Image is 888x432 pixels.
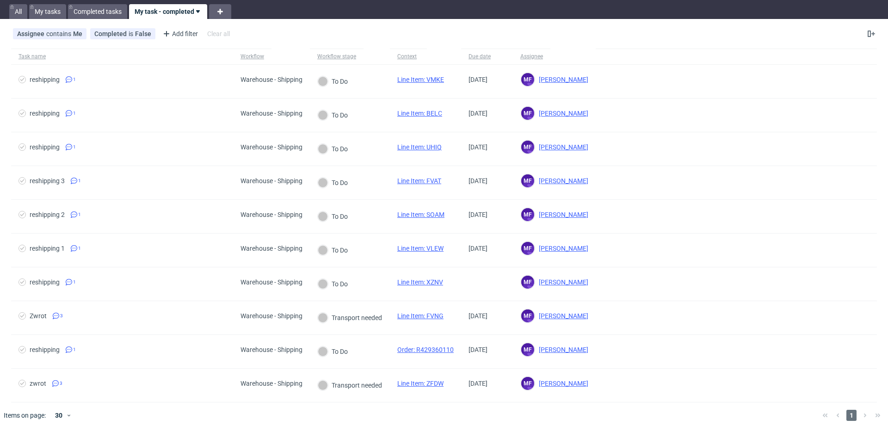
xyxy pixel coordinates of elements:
[78,177,81,185] span: 1
[397,143,442,151] a: Line Item: UHIQ
[240,53,264,60] div: Workflow
[521,208,534,221] figcaption: MF
[397,110,442,117] a: Line Item: BELC
[78,211,81,218] span: 1
[535,278,588,286] span: [PERSON_NAME]
[521,309,534,322] figcaption: MF
[30,380,46,387] div: zwrot
[30,177,65,185] div: reshipping 3
[60,312,63,320] span: 3
[129,30,135,37] span: is
[397,278,443,286] a: Line Item: XZNV
[469,211,487,218] span: [DATE]
[521,73,534,86] figcaption: MF
[535,211,588,218] span: [PERSON_NAME]
[240,346,302,353] div: Warehouse - Shipping
[240,278,302,286] div: Warehouse - Shipping
[535,110,588,117] span: [PERSON_NAME]
[94,30,129,37] span: Completed
[535,76,588,83] span: [PERSON_NAME]
[318,245,348,255] div: To Do
[240,76,302,83] div: Warehouse - Shipping
[129,4,207,19] a: My task - completed
[535,312,588,320] span: [PERSON_NAME]
[535,346,588,353] span: [PERSON_NAME]
[240,312,302,320] div: Warehouse - Shipping
[469,312,487,320] span: [DATE]
[9,4,27,19] a: All
[469,346,487,353] span: [DATE]
[73,143,76,151] span: 1
[521,242,534,255] figcaption: MF
[397,211,444,218] a: Line Item: SOAM
[68,4,127,19] a: Completed tasks
[535,245,588,252] span: [PERSON_NAME]
[469,76,487,83] span: [DATE]
[60,380,62,387] span: 3
[846,410,857,421] span: 1
[521,174,534,187] figcaption: MF
[521,377,534,390] figcaption: MF
[397,245,444,252] a: Line Item: VLEW
[318,76,348,86] div: To Do
[397,346,454,353] a: Order: R429360110
[30,346,60,353] div: reshipping
[469,143,487,151] span: [DATE]
[73,278,76,286] span: 1
[318,380,382,390] div: Transport needed
[30,312,47,320] div: Zwrot
[205,27,232,40] div: Clear all
[535,143,588,151] span: [PERSON_NAME]
[318,144,348,154] div: To Do
[78,245,81,252] span: 1
[4,411,46,420] span: Items on page:
[159,26,200,41] div: Add filter
[397,380,444,387] a: Line Item: ZFDW
[521,343,534,356] figcaption: MF
[73,346,76,353] span: 1
[520,53,543,60] div: Assignee
[521,107,534,120] figcaption: MF
[318,110,348,120] div: To Do
[397,177,441,185] a: Line Item: FVAT
[535,177,588,185] span: [PERSON_NAME]
[469,110,487,117] span: [DATE]
[240,177,302,185] div: Warehouse - Shipping
[469,177,487,185] span: [DATE]
[469,245,487,252] span: [DATE]
[318,313,382,323] div: Transport needed
[29,4,66,19] a: My tasks
[30,245,65,252] div: reshipping 1
[30,211,65,218] div: reshipping 2
[240,245,302,252] div: Warehouse - Shipping
[240,211,302,218] div: Warehouse - Shipping
[318,211,348,222] div: To Do
[318,178,348,188] div: To Do
[318,346,348,357] div: To Do
[30,76,60,83] div: reshipping
[46,30,73,37] span: contains
[317,53,356,60] div: Workflow stage
[469,380,487,387] span: [DATE]
[73,76,76,83] span: 1
[469,53,506,61] span: Due date
[30,143,60,151] div: reshipping
[397,312,444,320] a: Line Item: FVNG
[535,380,588,387] span: [PERSON_NAME]
[30,110,60,117] div: reshipping
[397,53,419,60] div: Context
[73,30,82,37] div: Me
[17,30,46,37] span: Assignee
[240,380,302,387] div: Warehouse - Shipping
[521,276,534,289] figcaption: MF
[49,409,66,422] div: 30
[318,279,348,289] div: To Do
[30,278,60,286] div: reshipping
[240,110,302,117] div: Warehouse - Shipping
[18,53,226,61] span: Task name
[397,76,444,83] a: Line Item: VMKE
[135,30,151,37] div: False
[73,110,76,117] span: 1
[521,141,534,154] figcaption: MF
[240,143,302,151] div: Warehouse - Shipping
